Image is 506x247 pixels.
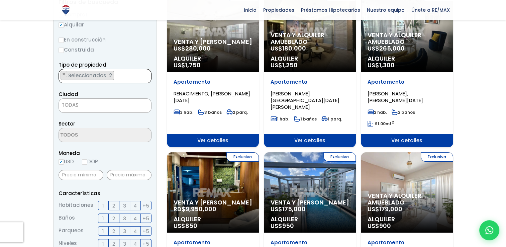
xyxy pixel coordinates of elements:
sup: 2 [392,120,394,125]
span: 4 [133,214,137,223]
span: Exclusiva [226,152,259,162]
label: USD [59,157,74,166]
span: TODAS [59,98,151,113]
span: TODAS [62,101,79,108]
span: 265,000 [379,44,405,53]
span: US$ [368,61,395,69]
span: Baños [59,214,75,223]
p: Apartamento [271,239,349,246]
span: Alquiler [271,55,349,62]
span: Propiedades [260,5,298,15]
span: 1,750 [185,61,201,69]
span: Parqueos [59,226,84,236]
span: 2 hab. [368,109,387,115]
span: +5 [142,201,149,210]
span: Venta y alquiler amueblado [271,32,349,45]
span: 180,000 [282,44,306,53]
input: Precio mínimo [59,170,103,180]
p: Características [59,189,151,197]
button: Remove item [61,71,67,77]
span: 2 [112,214,115,223]
span: 3 [123,214,126,223]
span: Venta y alquiler amueblado [368,192,446,206]
label: Alquilar [59,20,151,29]
span: 1 [102,201,104,210]
span: Exclusiva [323,152,356,162]
input: Precio máximo [107,170,151,180]
span: RENACIMIENTO, [PERSON_NAME][DATE] [174,90,250,104]
span: Inicio [240,5,260,15]
span: Tipo de propiedad [59,61,106,68]
textarea: Search [59,69,63,84]
span: US$ [368,44,405,53]
span: 4 [133,227,137,235]
span: Venta y alquiler amueblado [368,32,446,45]
span: Ver detalles [167,134,259,147]
span: mt [368,121,394,127]
span: 3 hab. [174,109,193,115]
li: APARTAMENTO [61,71,114,80]
span: Venta y [PERSON_NAME] [174,199,252,206]
span: 175,000 [282,205,306,213]
span: 1 [102,214,104,223]
textarea: Search [59,128,124,143]
span: Préstamos Hipotecarios [298,5,364,15]
p: Apartamento [174,239,252,246]
label: En construcción [59,35,151,44]
span: Alquiler [174,216,252,223]
span: 91.00 [375,121,386,127]
span: 1 [102,227,104,235]
span: Venta y [PERSON_NAME] [174,38,252,45]
span: Moneda [59,149,151,157]
span: US$ [368,222,391,230]
span: 9,950,000 [186,205,216,213]
span: 2 parq. [226,109,248,115]
span: 280,000 [185,44,211,53]
span: 2 [112,227,115,235]
p: Apartamento [368,239,446,246]
img: Logo de REMAX [60,4,72,16]
input: En construcción [59,37,64,43]
span: Únete a RE/MAX [408,5,453,15]
span: 900 [379,222,391,230]
label: DOP [82,157,98,166]
span: 950 [282,222,294,230]
p: Apartamento [271,79,349,85]
span: Nuestro equipo [364,5,408,15]
span: 3 baños [198,109,222,115]
span: US$ [271,61,298,69]
p: Apartamento [174,79,252,85]
span: Sector [59,120,75,127]
span: [PERSON_NAME][GEOGRAPHIC_DATA][DATE][PERSON_NAME] [271,90,339,110]
input: USD [59,159,64,165]
span: Exclusiva [421,152,453,162]
span: [PERSON_NAME], [PERSON_NAME][DATE] [368,90,423,104]
span: +5 [142,227,149,235]
span: US$ [271,44,306,53]
span: × [62,71,66,77]
span: Ciudad [59,91,78,98]
span: Alquiler [368,55,446,62]
span: Venta y [PERSON_NAME] [271,199,349,206]
span: Ver detalles [264,134,356,147]
input: DOP [82,159,87,165]
span: Seleccionados: 2 [68,72,114,79]
p: Apartamento [368,79,446,85]
span: 4 [133,201,137,210]
span: 850 [185,222,197,230]
span: US$ [368,205,402,213]
input: Construida [59,48,64,53]
span: 1,250 [282,61,298,69]
span: 2 [112,201,115,210]
span: 179,000 [379,205,402,213]
span: 1,300 [379,61,395,69]
span: Alquiler [174,55,252,62]
span: × [144,71,147,77]
span: US$ [174,61,201,69]
span: +5 [142,214,149,223]
span: 2 baños [392,109,415,115]
span: US$ [271,205,306,213]
span: Ver detalles [361,134,453,147]
span: US$ [271,222,294,230]
span: 3 [123,227,126,235]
